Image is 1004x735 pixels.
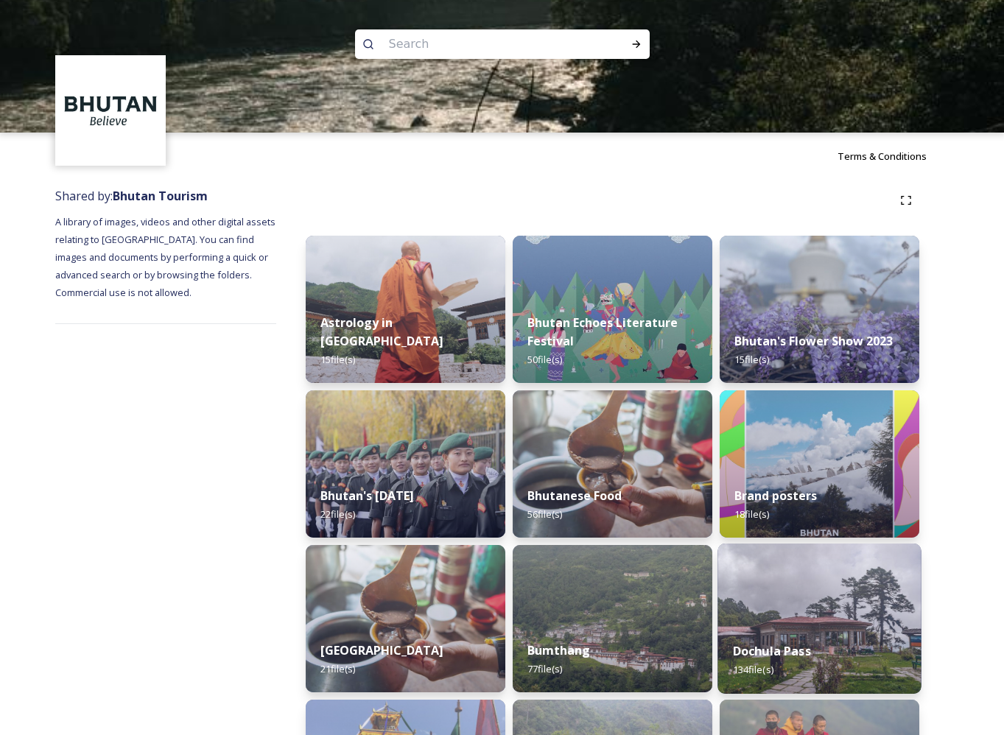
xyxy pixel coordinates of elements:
img: Bhutan%2520Flower%2520Show2.jpg [720,236,919,383]
input: Search [382,28,583,60]
img: Bhutan_Believe_800_1000_4.jpg [720,390,919,538]
strong: Astrology in [GEOGRAPHIC_DATA] [320,314,443,349]
strong: Bumthang [527,642,590,658]
span: 77 file(s) [527,662,562,675]
span: 18 file(s) [734,507,769,521]
span: 56 file(s) [527,507,562,521]
span: 134 file(s) [733,663,773,676]
span: 22 file(s) [320,507,355,521]
strong: [GEOGRAPHIC_DATA] [320,642,443,658]
strong: Bhutan Echoes Literature Festival [527,314,678,349]
strong: Bhutanese Food [527,488,622,504]
img: Bumthang%2520180723%2520by%2520Amp%2520Sripimanwat-20.jpg [513,545,712,692]
img: _SCH1465.jpg [306,236,505,383]
img: BT_Logo_BB_Lockup_CMYK_High%2520Res.jpg [57,57,164,164]
strong: Dochula Pass [733,643,811,659]
strong: Brand posters [734,488,817,504]
strong: Bhutan's [DATE] [320,488,414,504]
img: 2022-10-01%252011.41.43.jpg [717,544,921,694]
span: 21 file(s) [320,662,355,675]
span: 50 file(s) [527,353,562,366]
img: Bhutan%2520Echoes7.jpg [513,236,712,383]
span: 15 file(s) [320,353,355,366]
img: Bumdeling%2520090723%2520by%2520Amp%2520Sripimanwat-4%25202.jpg [306,545,505,692]
img: Bumdeling%2520090723%2520by%2520Amp%2520Sripimanwat-4.jpg [513,390,712,538]
strong: Bhutan's Flower Show 2023 [734,333,893,349]
span: 15 file(s) [734,353,769,366]
img: Bhutan%2520National%2520Day10.jpg [306,390,505,538]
